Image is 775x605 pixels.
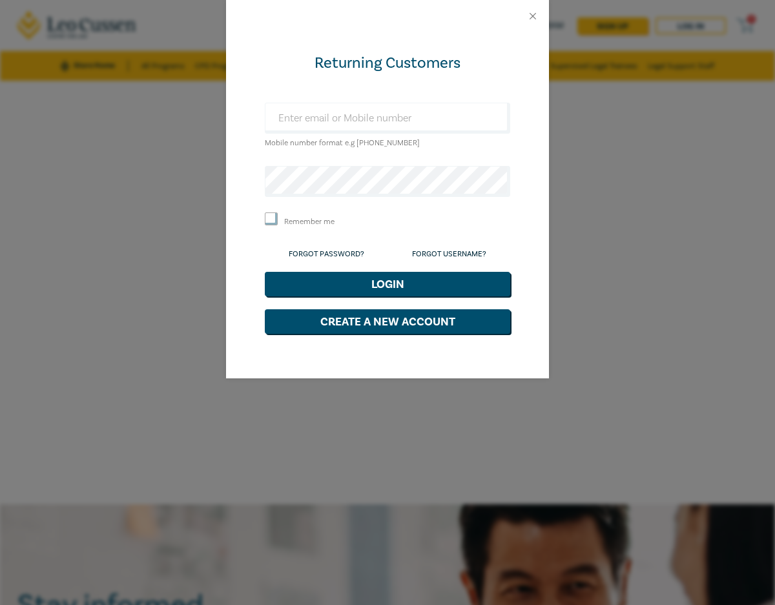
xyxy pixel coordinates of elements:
button: Close [527,10,539,22]
a: Forgot Username? [412,249,486,259]
div: Returning Customers [265,53,510,74]
button: Login [265,272,510,296]
label: Remember me [284,216,335,227]
small: Mobile number format e.g [PHONE_NUMBER] [265,138,420,148]
input: Enter email or Mobile number [265,103,510,134]
button: Create a New Account [265,309,510,334]
a: Forgot Password? [289,249,364,259]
